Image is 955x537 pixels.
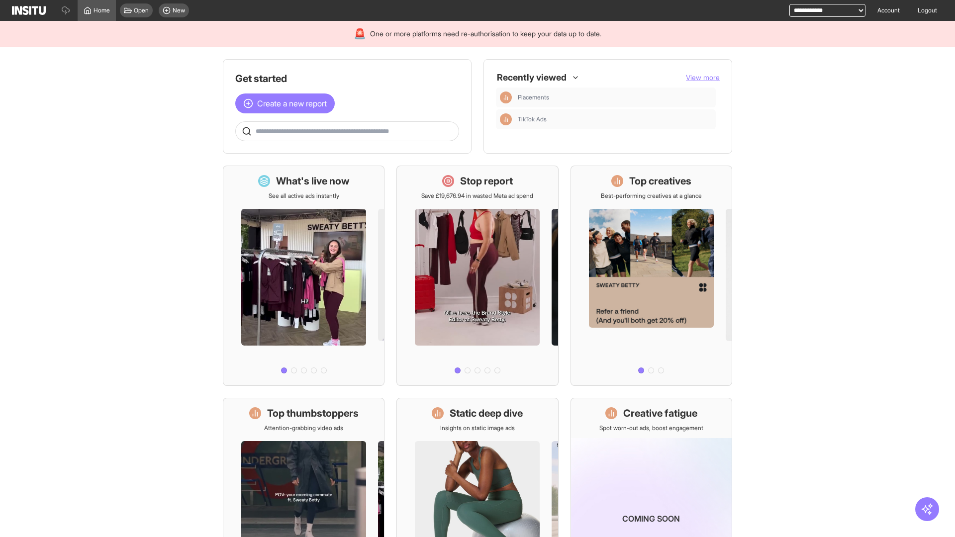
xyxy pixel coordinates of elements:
[518,93,549,101] span: Placements
[500,113,512,125] div: Insights
[629,174,691,188] h1: Top creatives
[269,192,339,200] p: See all active ads instantly
[421,192,533,200] p: Save £19,676.94 in wasted Meta ad spend
[518,115,547,123] span: TikTok Ads
[94,6,110,14] span: Home
[450,406,523,420] h1: Static deep dive
[686,73,720,83] button: View more
[686,73,720,82] span: View more
[500,91,512,103] div: Insights
[370,29,601,39] span: One or more platforms need re-authorisation to keep your data up to date.
[257,97,327,109] span: Create a new report
[12,6,46,15] img: Logo
[134,6,149,14] span: Open
[235,72,459,86] h1: Get started
[264,424,343,432] p: Attention-grabbing video ads
[267,406,359,420] h1: Top thumbstoppers
[235,93,335,113] button: Create a new report
[440,424,515,432] p: Insights on static image ads
[276,174,350,188] h1: What's live now
[601,192,702,200] p: Best-performing creatives at a glance
[396,166,558,386] a: Stop reportSave £19,676.94 in wasted Meta ad spend
[223,166,384,386] a: What's live nowSee all active ads instantly
[518,93,712,101] span: Placements
[460,174,513,188] h1: Stop report
[173,6,185,14] span: New
[571,166,732,386] a: Top creativesBest-performing creatives at a glance
[518,115,712,123] span: TikTok Ads
[354,27,366,41] div: 🚨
